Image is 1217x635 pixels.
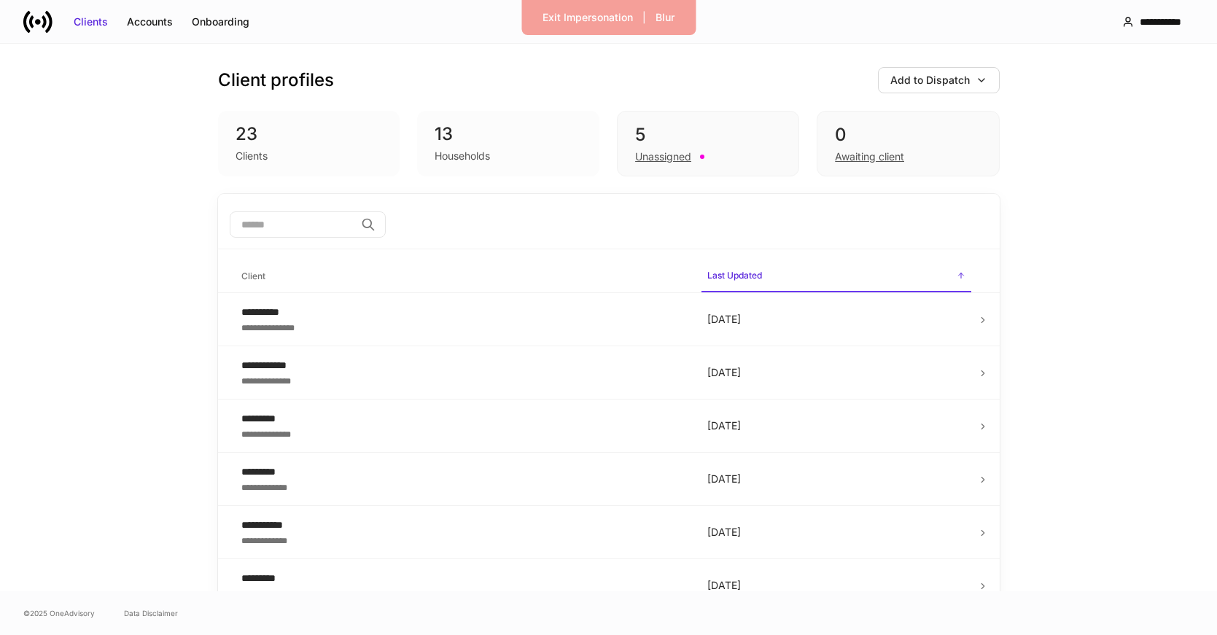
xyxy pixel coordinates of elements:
[817,111,999,176] div: 0Awaiting client
[74,15,108,29] div: Clients
[635,123,781,147] div: 5
[435,149,490,163] div: Households
[707,525,965,539] p: [DATE]
[23,607,95,619] span: © 2025 OneAdvisory
[192,15,249,29] div: Onboarding
[890,73,970,87] div: Add to Dispatch
[656,10,674,25] div: Blur
[707,418,965,433] p: [DATE]
[236,122,383,146] div: 23
[878,67,1000,93] button: Add to Dispatch
[707,312,965,327] p: [DATE]
[117,10,182,34] button: Accounts
[835,149,904,164] div: Awaiting client
[543,10,633,25] div: Exit Impersonation
[127,15,173,29] div: Accounts
[707,578,965,593] p: [DATE]
[617,111,799,176] div: 5Unassigned
[182,10,259,34] button: Onboarding
[218,69,334,92] h3: Client profiles
[646,6,684,29] button: Blur
[635,149,691,164] div: Unassigned
[435,122,582,146] div: 13
[835,123,981,147] div: 0
[236,149,268,163] div: Clients
[124,607,178,619] a: Data Disclaimer
[533,6,642,29] button: Exit Impersonation
[707,472,965,486] p: [DATE]
[707,365,965,380] p: [DATE]
[241,269,265,283] h6: Client
[701,261,971,292] span: Last Updated
[64,10,117,34] button: Clients
[707,268,762,282] h6: Last Updated
[236,262,690,292] span: Client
